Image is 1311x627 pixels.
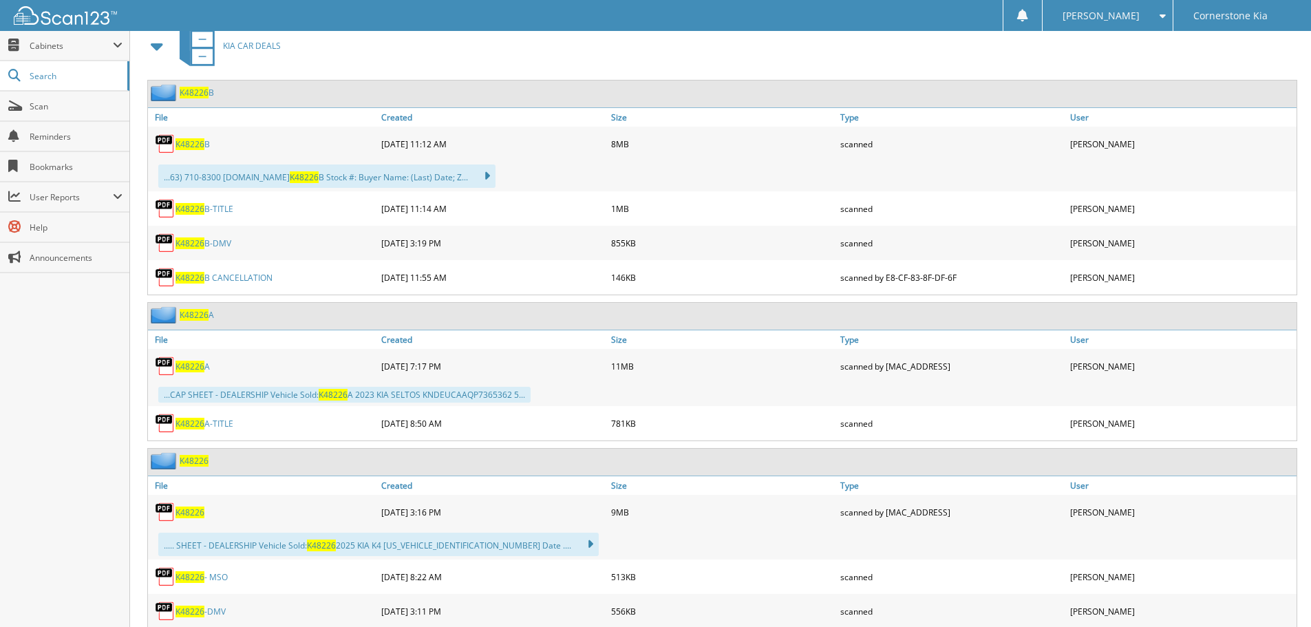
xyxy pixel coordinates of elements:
[223,40,281,52] span: KIA CAR DEALS
[30,252,122,264] span: Announcements
[1242,561,1311,627] iframe: Chat Widget
[171,19,281,73] a: KIA CAR DEALS
[837,563,1067,591] div: scanned
[608,476,838,495] a: Size
[837,352,1067,380] div: scanned by [MAC_ADDRESS]
[180,455,209,467] a: K48226
[1067,597,1297,625] div: [PERSON_NAME]
[1067,229,1297,257] div: [PERSON_NAME]
[608,330,838,349] a: Size
[1193,12,1268,20] span: Cornerstone Kia
[30,222,122,233] span: Help
[837,597,1067,625] div: scanned
[158,533,599,556] div: ..... SHEET - DEALERSHIP Vehicle Sold: 2025 KIA K4 [US_VEHICLE_IDENTIFICATION_NUMBER] Date ....
[837,229,1067,257] div: scanned
[175,203,204,215] span: K48226
[1063,12,1140,20] span: [PERSON_NAME]
[148,108,378,127] a: File
[175,138,210,150] a: K48226B
[155,267,175,288] img: PDF.png
[148,330,378,349] a: File
[1067,130,1297,158] div: [PERSON_NAME]
[175,606,226,617] a: K48226-DMV
[151,84,180,101] img: folder2.png
[151,306,180,323] img: folder2.png
[155,413,175,434] img: PDF.png
[155,502,175,522] img: PDF.png
[378,108,608,127] a: Created
[180,87,214,98] a: K48226B
[378,130,608,158] div: [DATE] 11:12 AM
[837,195,1067,222] div: scanned
[175,361,210,372] a: K48226A
[155,233,175,253] img: PDF.png
[608,229,838,257] div: 855KB
[175,507,204,518] a: K48226
[175,237,231,249] a: K48226B-DMV
[378,330,608,349] a: Created
[30,191,113,203] span: User Reports
[175,361,204,372] span: K48226
[148,476,378,495] a: File
[1067,330,1297,349] a: User
[175,203,233,215] a: K48226B-TITLE
[158,387,531,403] div: ...CAP SHEET - DEALERSHIP Vehicle Sold: A 2023 KIA SELTOS KNDEUCAAQP7365362 5...
[1067,563,1297,591] div: [PERSON_NAME]
[290,171,319,183] span: K48226
[1067,498,1297,526] div: [PERSON_NAME]
[30,131,122,142] span: Reminders
[155,566,175,587] img: PDF.png
[837,108,1067,127] a: Type
[378,229,608,257] div: [DATE] 3:19 PM
[175,138,204,150] span: K48226
[837,410,1067,437] div: scanned
[175,272,273,284] a: K48226B CANCELLATION
[608,410,838,437] div: 781KB
[1067,264,1297,291] div: [PERSON_NAME]
[175,237,204,249] span: K48226
[175,571,228,583] a: K48226- MSO
[608,597,838,625] div: 556KB
[158,164,495,188] div: ...63) 710-8300 [DOMAIN_NAME] B Stock #: Buyer Name: (Last) Date; Z...
[1067,352,1297,380] div: [PERSON_NAME]
[175,571,204,583] span: K48226
[837,264,1067,291] div: scanned by E8-CF-83-8F-DF-6F
[14,6,117,25] img: scan123-logo-white.svg
[30,100,122,112] span: Scan
[378,195,608,222] div: [DATE] 11:14 AM
[608,108,838,127] a: Size
[608,498,838,526] div: 9MB
[608,195,838,222] div: 1MB
[837,498,1067,526] div: scanned by [MAC_ADDRESS]
[1067,108,1297,127] a: User
[155,356,175,376] img: PDF.png
[608,352,838,380] div: 11MB
[151,452,180,469] img: folder2.png
[30,40,113,52] span: Cabinets
[180,87,209,98] span: K48226
[1067,476,1297,495] a: User
[1067,410,1297,437] div: [PERSON_NAME]
[837,130,1067,158] div: scanned
[155,198,175,219] img: PDF.png
[378,352,608,380] div: [DATE] 7:17 PM
[180,309,214,321] a: K48226A
[608,264,838,291] div: 146KB
[175,418,204,429] span: K48226
[30,161,122,173] span: Bookmarks
[30,70,120,82] span: Search
[175,272,204,284] span: K48226
[175,606,204,617] span: K48226
[378,498,608,526] div: [DATE] 3:16 PM
[180,309,209,321] span: K48226
[378,410,608,437] div: [DATE] 8:50 AM
[378,563,608,591] div: [DATE] 8:22 AM
[608,563,838,591] div: 513KB
[1067,195,1297,222] div: [PERSON_NAME]
[155,601,175,621] img: PDF.png
[378,597,608,625] div: [DATE] 3:11 PM
[307,540,336,551] span: K48226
